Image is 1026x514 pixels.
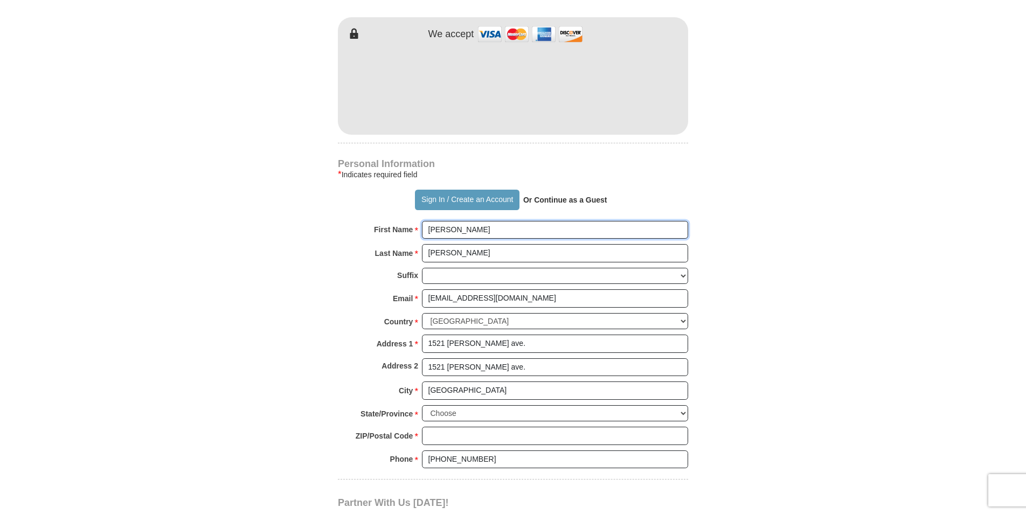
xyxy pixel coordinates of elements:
strong: Address 2 [382,358,418,373]
strong: First Name [374,222,413,237]
strong: Email [393,291,413,306]
strong: Country [384,314,413,329]
strong: State/Province [361,406,413,421]
strong: Suffix [397,268,418,283]
strong: City [399,383,413,398]
strong: Or Continue as a Guest [523,196,607,204]
h4: We accept [428,29,474,40]
strong: Address 1 [377,336,413,351]
h4: Personal Information [338,159,688,168]
button: Sign In / Create an Account [415,190,519,210]
span: Partner With Us [DATE]! [338,497,449,508]
strong: Last Name [375,246,413,261]
img: credit cards accepted [476,23,584,46]
div: Indicates required field [338,168,688,181]
strong: Phone [390,452,413,467]
strong: ZIP/Postal Code [356,428,413,443]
